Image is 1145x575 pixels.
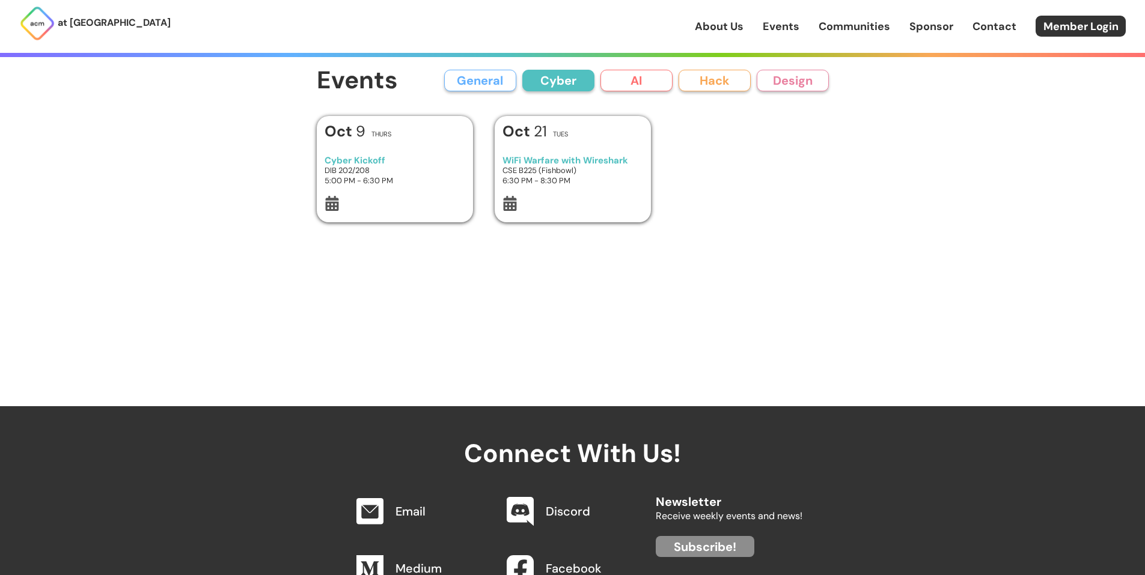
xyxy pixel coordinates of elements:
[325,175,465,186] h3: 5:00 PM - 6:30 PM
[444,70,516,91] button: General
[343,406,802,467] h2: Connect With Us!
[356,498,383,525] img: Email
[325,121,356,141] b: Oct
[19,5,171,41] a: at [GEOGRAPHIC_DATA]
[507,497,534,527] img: Discord
[553,131,568,138] h2: Tues
[502,124,547,139] h1: 21
[656,508,802,524] p: Receive weekly events and news!
[325,124,365,139] h1: 9
[58,15,171,31] p: at [GEOGRAPHIC_DATA]
[763,19,799,34] a: Events
[325,156,465,166] h3: Cyber Kickoff
[502,121,534,141] b: Oct
[757,70,829,91] button: Design
[819,19,890,34] a: Communities
[909,19,953,34] a: Sponsor
[600,70,673,91] button: AI
[679,70,751,91] button: Hack
[546,504,590,519] a: Discord
[656,536,754,557] a: Subscribe!
[502,165,643,175] h3: CSE B225 (Fishbowl)
[502,156,643,166] h3: WiFi Warfare with Wireshark
[317,67,398,94] h1: Events
[972,19,1016,34] a: Contact
[325,165,465,175] h3: DIB 202/208
[522,70,594,91] button: Cyber
[395,504,426,519] a: Email
[19,5,55,41] img: ACM Logo
[502,175,643,186] h3: 6:30 PM - 8:30 PM
[695,19,743,34] a: About Us
[656,483,802,508] h2: Newsletter
[371,131,391,138] h2: Thurs
[1036,16,1126,37] a: Member Login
